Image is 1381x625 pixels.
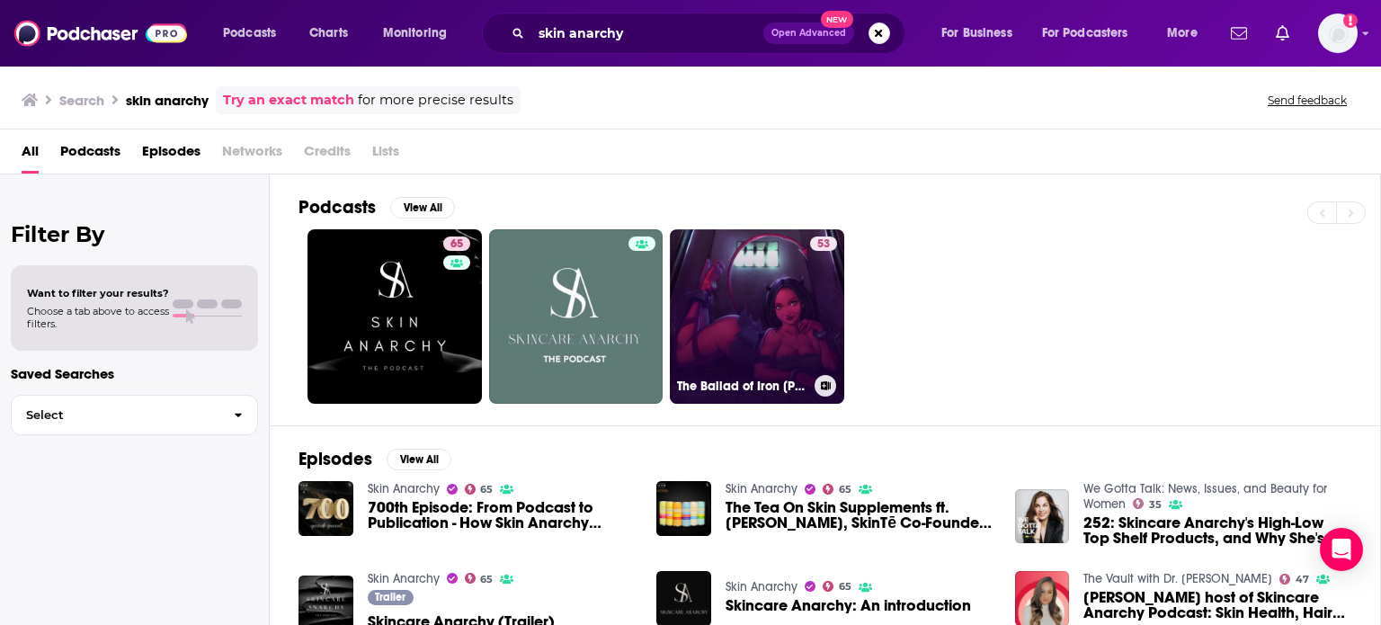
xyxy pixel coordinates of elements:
span: Open Advanced [771,29,846,38]
span: Want to filter your results? [27,287,169,299]
a: 65 [823,581,851,592]
h3: Search [59,92,104,109]
span: Trailer [375,592,405,603]
span: 65 [839,486,851,494]
a: All [22,137,39,174]
span: 35 [1149,501,1162,509]
span: 53 [817,236,830,254]
button: Show profile menu [1318,13,1358,53]
span: for more precise results [358,90,513,111]
span: [PERSON_NAME] host of Skincare Anarchy Podcast: Skin Health, Hair Health and Mental Health [1083,590,1351,621]
button: Select [11,395,258,435]
span: 65 [839,583,851,591]
span: Choose a tab above to access filters. [27,305,169,330]
span: 47 [1296,576,1309,584]
span: Charts [309,21,348,46]
span: Networks [222,137,282,174]
img: The Tea On Skin Supplements ft. Bassima Mroue, SkinTē Co-Founder | Skincare Anarchy - E.417 [656,481,711,536]
a: 65 [823,484,851,495]
img: 252: Skincare Anarchy's High-Low Top Shelf Products, and Why She's Taking a Break from Retinol, D... [1015,489,1070,544]
a: The Tea On Skin Supplements ft. Bassima Mroue, SkinTē Co-Founder | Skincare Anarchy - E.417 [726,500,993,531]
a: 53 [810,237,837,251]
span: 65 [480,576,493,584]
a: Skin Anarchy [726,481,797,496]
h3: skin anarchy [126,92,209,109]
input: Search podcasts, credits, & more... [531,19,763,48]
button: Send feedback [1262,93,1352,108]
a: 65 [465,573,494,584]
div: Search podcasts, credits, & more... [499,13,922,54]
a: We Gotta Talk: News, Issues, and Beauty for Women [1083,481,1327,512]
a: EpisodesView All [298,448,451,470]
a: Skincare Anarchy: An introduction [726,598,971,613]
a: Dr. Ekta Yadav host of Skincare Anarchy Podcast: Skin Health, Hair Health and Mental Health [1083,590,1351,621]
button: open menu [210,19,299,48]
button: View All [390,197,455,219]
a: 47 [1279,574,1309,585]
span: 65 [450,236,463,254]
a: Show notifications dropdown [1224,18,1254,49]
a: Episodes [142,137,200,174]
h2: Filter By [11,221,258,247]
a: 53The Ballad of Iron [PERSON_NAME] [670,229,844,404]
a: 65 [443,237,470,251]
a: 700th Episode: From Podcast to Publication - How Skin Anarchy Bridges Science and Self-Care [368,500,636,531]
span: The Tea On Skin Supplements ft. [PERSON_NAME], SkinTē Co-Founder | Skincare Anarchy - E.417 [726,500,993,531]
img: Podchaser - Follow, Share and Rate Podcasts [14,16,187,50]
span: Monitoring [383,21,447,46]
h2: Podcasts [298,196,376,219]
span: 252: Skincare Anarchy's High-Low Top Shelf Products, and Why She's Taking a Break from [MEDICAL_D... [1083,515,1351,546]
a: 35 [1133,498,1162,509]
a: Charts [298,19,359,48]
a: Podcasts [60,137,120,174]
button: open menu [1030,19,1154,48]
span: New [821,11,853,28]
a: Try an exact match [223,90,354,111]
span: More [1167,21,1198,46]
span: For Podcasters [1042,21,1128,46]
a: The Vault with Dr. Judith [1083,571,1272,586]
span: 65 [480,486,493,494]
a: Show notifications dropdown [1269,18,1296,49]
button: View All [387,449,451,470]
p: Saved Searches [11,365,258,382]
span: Logged in as NickG [1318,13,1358,53]
a: Skin Anarchy [726,579,797,594]
span: Podcasts [223,21,276,46]
h2: Episodes [298,448,372,470]
img: User Profile [1318,13,1358,53]
div: Open Intercom Messenger [1320,528,1363,571]
a: 252: Skincare Anarchy's High-Low Top Shelf Products, and Why She's Taking a Break from Retinol, D... [1083,515,1351,546]
a: Skin Anarchy [368,571,440,586]
span: For Business [941,21,1012,46]
svg: Add a profile image [1343,13,1358,28]
button: open menu [1154,19,1220,48]
button: open menu [929,19,1035,48]
button: Open AdvancedNew [763,22,854,44]
img: 700th Episode: From Podcast to Publication - How Skin Anarchy Bridges Science and Self-Care [298,481,353,536]
a: 65 [307,229,482,404]
h3: The Ballad of Iron [PERSON_NAME] [677,379,807,394]
button: open menu [370,19,470,48]
a: 65 [465,484,494,495]
span: Credits [304,137,351,174]
span: Select [12,409,219,421]
a: Skin Anarchy [368,481,440,496]
span: Lists [372,137,399,174]
a: PodcastsView All [298,196,455,219]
